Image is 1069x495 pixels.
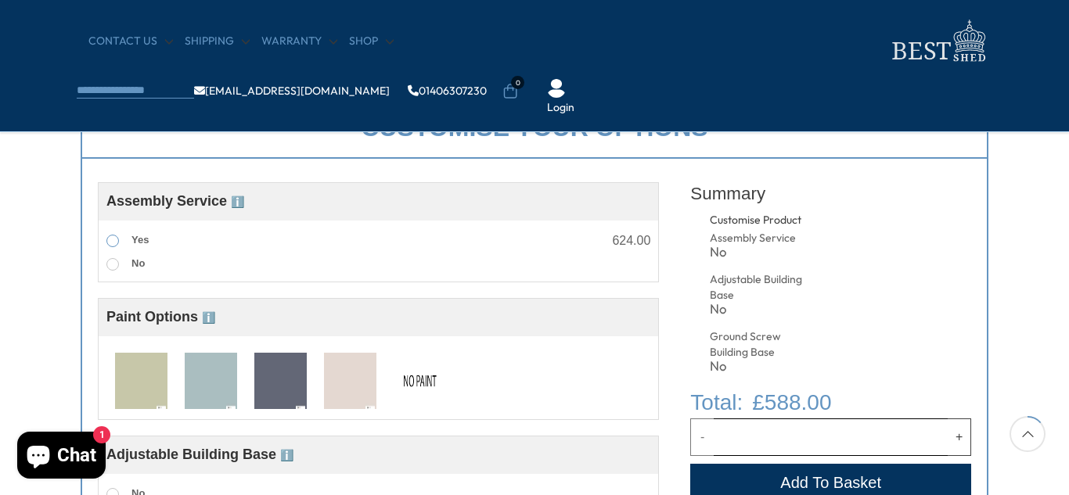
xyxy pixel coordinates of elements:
[710,329,806,360] div: Ground Screw Building Base
[394,353,446,411] img: No Paint
[106,447,293,462] span: Adjustable Building Base
[710,213,861,228] div: Customise Product
[547,79,566,98] img: User Icon
[710,360,806,373] div: No
[106,193,244,209] span: Assembly Service
[690,174,971,213] div: Summary
[115,353,167,411] img: T7010
[710,272,806,303] div: Adjustable Building Base
[710,246,806,259] div: No
[349,34,394,49] a: Shop
[131,257,145,269] span: No
[387,346,453,412] div: No Paint
[231,195,244,208] span: ℹ️
[106,309,215,325] span: Paint Options
[131,234,149,246] span: Yes
[280,449,293,461] span: ℹ️
[185,34,250,49] a: Shipping
[108,346,175,412] div: T7010
[714,418,948,456] input: Quantity
[178,346,244,412] div: T7024
[511,76,524,89] span: 0
[710,303,806,316] div: No
[88,34,173,49] a: CONTACT US
[317,346,383,412] div: T7078
[194,85,390,96] a: [EMAIL_ADDRESS][DOMAIN_NAME]
[254,353,307,411] img: T7033
[13,432,110,482] inbox-online-store-chat: Shopify online store chat
[612,235,650,247] div: 624.00
[690,418,714,456] button: Decrease quantity
[408,85,487,96] a: 01406307230
[247,346,314,412] div: T7033
[502,84,518,99] a: 0
[185,353,237,411] img: T7024
[324,353,376,411] img: T7078
[883,16,992,66] img: logo
[547,100,574,116] a: Login
[752,386,831,418] span: £588.00
[710,231,806,246] div: Assembly Service
[261,34,337,49] a: Warranty
[202,311,215,324] span: ℹ️
[948,418,971,456] button: Increase quantity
